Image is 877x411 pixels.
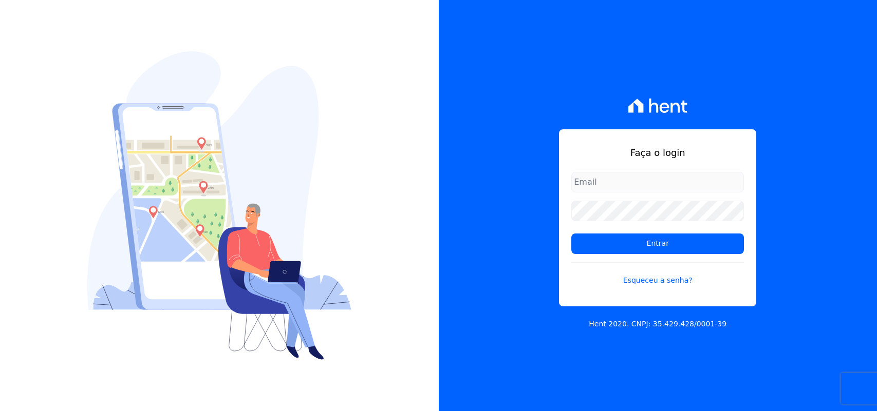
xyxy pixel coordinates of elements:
h1: Faça o login [571,146,744,160]
img: Login [87,51,351,360]
input: Email [571,172,744,192]
a: Esqueceu a senha? [571,262,744,286]
input: Entrar [571,233,744,254]
p: Hent 2020. CNPJ: 35.429.428/0001-39 [589,319,726,329]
